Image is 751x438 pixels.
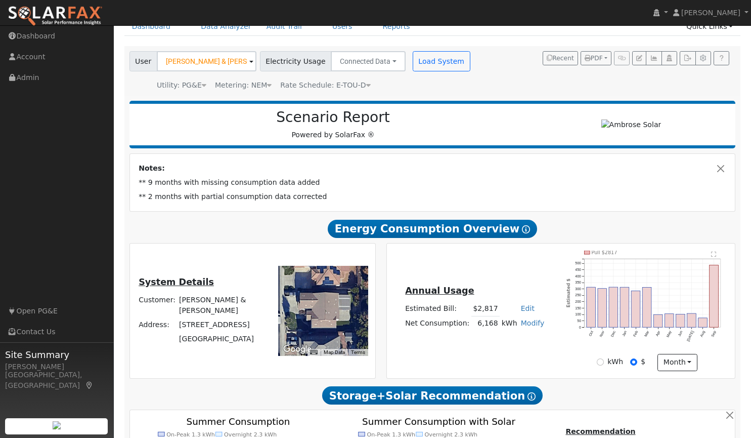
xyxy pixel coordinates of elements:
[157,51,256,71] input: Select a User
[8,6,103,27] img: SolarFax
[5,362,108,372] div: [PERSON_NAME]
[597,359,604,366] input: kWh
[413,51,470,71] button: Load System
[610,330,616,337] text: Dec
[620,287,629,327] rect: onclick=""
[681,9,740,17] span: [PERSON_NAME]
[471,301,500,316] td: $2,817
[139,164,165,172] strong: Notes:
[566,278,571,307] text: Estimated $
[5,370,108,391] div: [GEOGRAPHIC_DATA], [GEOGRAPHIC_DATA]
[598,288,607,327] rect: onclick=""
[641,356,645,367] label: $
[575,312,581,316] text: 100
[601,120,661,130] img: Ambrose Solar
[135,109,532,140] div: Powered by SolarFax ®
[324,349,345,356] button: Map Data
[224,431,277,438] text: Overnight 2.3 kWh
[575,306,581,310] text: 150
[699,330,706,338] text: Aug
[585,55,603,62] span: PDF
[375,17,418,36] a: Reports
[186,416,290,427] text: Summer Consumption
[622,330,628,337] text: Jan
[331,51,406,71] button: Connected Data
[322,386,543,405] span: Storage+Solar Recommendation
[260,51,331,71] span: Electricity Usage
[633,330,639,338] text: Feb
[157,80,206,91] div: Utility: PG&E
[215,80,272,91] div: Metering: NEM
[711,251,716,257] text: 
[642,287,651,327] rect: onclick=""
[588,330,594,337] text: Oct
[680,51,695,65] button: Export Interval Data
[661,51,677,65] button: Login As
[687,313,696,327] rect: onclick=""
[714,51,729,65] a: Help Link
[137,293,178,317] td: Customer:
[404,301,471,316] td: Estimated Bill:
[581,51,611,65] button: PDF
[193,17,259,36] a: Data Analyzer
[281,343,314,356] img: Google
[137,318,178,332] td: Address:
[137,176,728,190] td: ** 9 months with missing consumption data added
[644,330,650,337] text: Mar
[686,330,695,342] text: [DATE]
[310,349,317,356] button: Keyboard shortcuts
[53,421,61,429] img: retrieve
[609,287,618,327] rect: onclick=""
[328,220,537,238] span: Energy Consumption Overview
[678,330,684,337] text: Jun
[351,349,365,355] a: Terms (opens in new tab)
[676,314,685,327] rect: onclick=""
[367,431,416,438] text: On-Peak 1.3 kWh
[575,274,581,278] text: 400
[521,304,535,312] a: Edit
[665,314,674,328] rect: onclick=""
[679,17,740,36] a: Quick Links
[471,316,500,331] td: 6,168
[129,51,157,71] span: User
[325,17,360,36] a: Users
[521,319,545,327] a: Modify
[137,190,728,204] td: ** 2 months with partial consumption data corrected
[178,332,268,346] td: [GEOGRAPHIC_DATA]
[575,268,581,272] text: 450
[405,286,474,296] u: Annual Usage
[404,316,471,331] td: Net Consumption:
[698,318,708,327] rect: onclick=""
[575,287,581,291] text: 300
[655,330,661,337] text: Apr
[587,287,596,327] rect: onclick=""
[527,392,536,401] i: Show Help
[591,250,617,255] text: Pull $2817
[140,109,526,126] h2: Scenario Report
[575,261,581,265] text: 500
[5,348,108,362] span: Site Summary
[166,431,214,438] text: On-Peak 1.3 kWh
[139,277,214,287] u: System Details
[281,343,314,356] a: Open this area in Google Maps (opens a new window)
[630,359,637,366] input: $
[577,319,581,323] text: 50
[280,81,370,89] span: Alias: HETOUD
[632,51,646,65] button: Edit User
[543,51,578,65] button: Recent
[631,291,640,327] rect: onclick=""
[710,265,719,327] rect: onclick=""
[124,17,179,36] a: Dashboard
[259,17,310,36] a: Audit Trail
[565,427,635,435] u: Recommendation
[575,300,581,304] text: 200
[425,431,477,438] text: Overnight 2.3 kWh
[178,293,268,317] td: [PERSON_NAME] & [PERSON_NAME]
[657,354,697,371] button: month
[362,416,515,427] text: Summer Consumption with Solar
[599,330,605,337] text: Nov
[666,330,673,338] text: May
[646,51,661,65] button: Multi-Series Graph
[522,225,530,233] i: Show Help
[716,163,726,174] button: Close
